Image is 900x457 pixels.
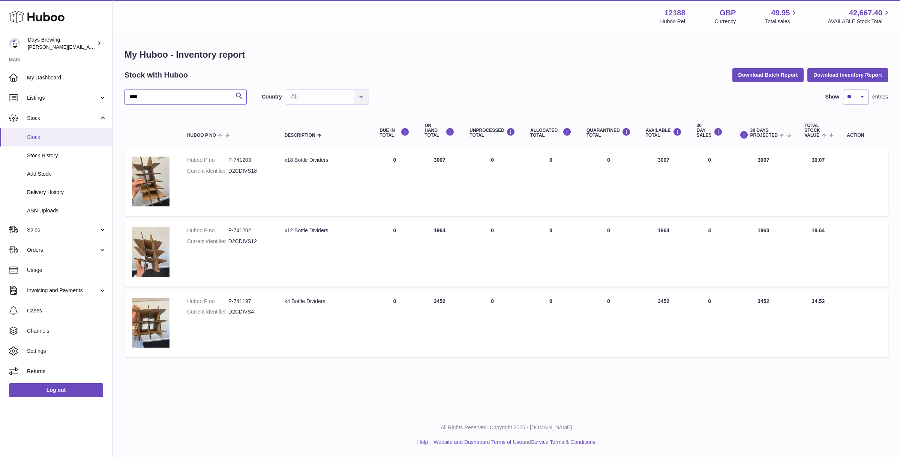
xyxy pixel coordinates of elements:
span: Listings [27,94,99,102]
div: Huboo Ref [660,18,685,25]
td: 0 [372,290,417,357]
dd: D2CDIVS18 [228,167,270,175]
span: Stock [27,134,106,141]
td: 0 [462,290,523,357]
span: 30.07 [811,157,825,163]
a: Service Terms & Conditions [531,439,595,445]
a: Help [417,439,428,445]
a: Website and Dashboard Terms of Use [433,439,522,445]
div: Currency [715,18,736,25]
span: ASN Uploads [27,207,106,214]
div: QUARANTINED Total [586,128,631,138]
span: Settings [27,348,106,355]
span: 42,667.40 [849,8,882,18]
p: All Rights Reserved. Copyright 2025 - [DOMAIN_NAME] [118,424,894,431]
td: 1964 [638,220,689,286]
td: 0 [372,149,417,216]
span: Invoicing and Payments [27,287,99,294]
span: 0 [607,227,610,233]
span: 0 [607,157,610,163]
dd: P-741197 [228,298,270,305]
td: 0 [523,220,579,286]
label: Country [262,93,282,100]
td: 0 [523,290,579,357]
td: 0 [372,220,417,286]
dt: Huboo P no [187,227,228,234]
div: AVAILABLE Total [646,128,682,138]
div: ON HAND Total [424,123,454,138]
span: Add Stock [27,170,106,178]
strong: GBP [720,8,736,18]
dt: Current identifier [187,308,228,315]
div: Action [847,133,880,138]
div: DUE IN TOTAL [379,128,409,138]
td: 3007 [730,149,797,216]
a: Log out [9,383,103,397]
span: Orders [27,246,99,254]
div: UNPROCESSED Total [469,128,515,138]
span: Description [285,133,315,138]
span: AVAILABLE Stock Total [828,18,891,25]
td: 0 [689,290,730,357]
img: product image [132,298,169,348]
div: Days Brewing [28,36,95,51]
div: ALLOCATED Total [530,128,571,138]
button: Download Batch Report [732,68,804,82]
dd: D2CDIVS4 [228,308,270,315]
span: Stock History [27,152,106,159]
label: Show [825,93,839,100]
dt: Huboo P no [187,298,228,305]
dd: D2CDIVS12 [228,238,270,245]
span: Channels [27,327,106,335]
span: Sales [27,226,99,233]
button: Download Inventory Report [807,68,888,82]
td: 3007 [417,149,462,216]
span: Cases [27,307,106,314]
span: Delivery History [27,189,106,196]
dt: Current identifier [187,238,228,245]
td: 3007 [638,149,689,216]
a: 42,667.40 AVAILABLE Stock Total [828,8,891,25]
td: 0 [689,149,730,216]
dt: Huboo P no [187,157,228,164]
span: 30 DAYS PROJECTED [750,128,778,138]
span: Usage [27,267,106,274]
span: Total stock value [804,123,820,138]
td: 4 [689,220,730,286]
td: 3452 [417,290,462,357]
img: greg@daysbrewing.com [9,38,20,49]
span: 19.64 [811,227,825,233]
td: 0 [462,149,523,216]
h2: Stock with Huboo [124,70,188,80]
span: Stock [27,115,99,122]
li: and [431,439,595,446]
span: My Dashboard [27,74,106,81]
img: product image [132,227,169,277]
span: 34.52 [811,298,825,304]
span: Returns [27,368,106,375]
dd: P-741203 [228,157,270,164]
td: 3452 [638,290,689,357]
h1: My Huboo - Inventory report [124,49,888,61]
td: 3452 [730,290,797,357]
td: 0 [462,220,523,286]
strong: 12188 [664,8,685,18]
td: 0 [523,149,579,216]
div: x18 Bottle Dividers [285,157,365,164]
span: entries [872,93,888,100]
span: 49.95 [771,8,790,18]
span: 0 [607,298,610,304]
span: [PERSON_NAME][EMAIL_ADDRESS][DOMAIN_NAME] [28,44,150,50]
dd: P-741202 [228,227,270,234]
td: 1964 [417,220,462,286]
dt: Current identifier [187,167,228,175]
a: 49.95 Total sales [765,8,798,25]
div: x4 Bottle Dividers [285,298,365,305]
span: Huboo P no [187,133,216,138]
img: product image [132,157,169,206]
div: x12 Bottle Dividers [285,227,365,234]
span: Total sales [765,18,798,25]
div: 30 DAY SALES [697,123,723,138]
td: 1960 [730,220,797,286]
